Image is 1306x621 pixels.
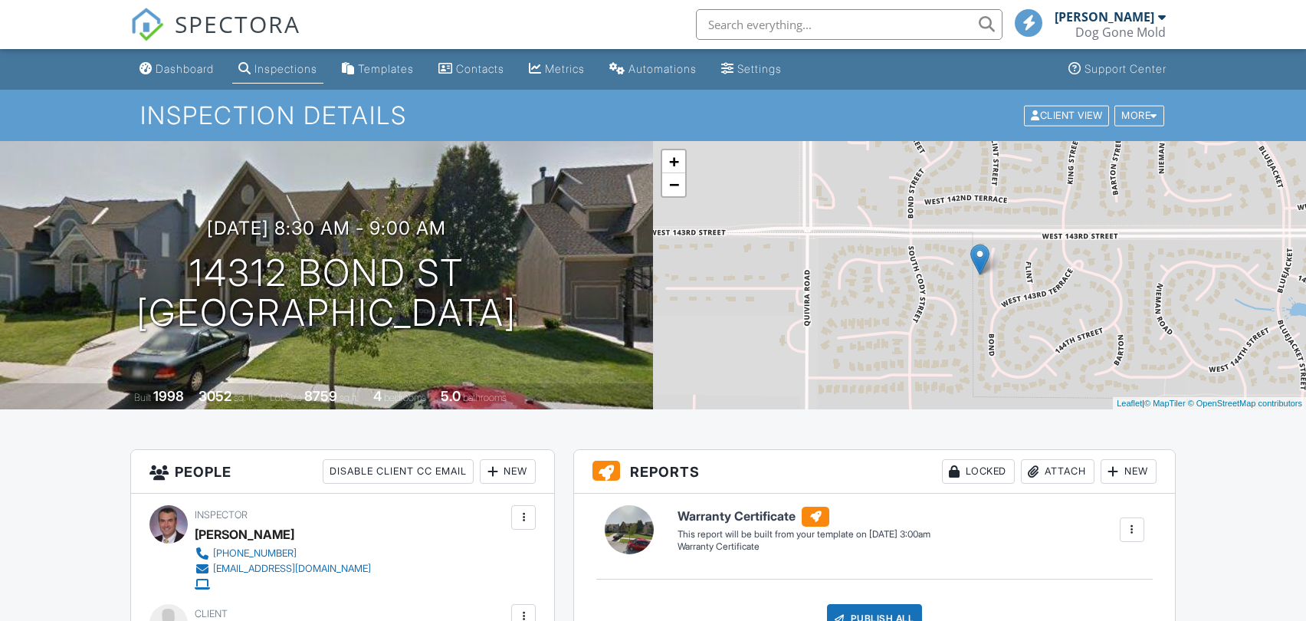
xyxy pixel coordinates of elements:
[195,509,248,521] span: Inspector
[195,523,294,546] div: [PERSON_NAME]
[1101,459,1157,484] div: New
[696,9,1002,40] input: Search everything...
[323,459,474,484] div: Disable Client CC Email
[441,388,461,404] div: 5.0
[432,55,510,84] a: Contacts
[678,528,930,540] div: This report will be built from your template on [DATE] 3:00am
[1022,109,1113,120] a: Client View
[195,546,371,561] a: [PHONE_NUMBER]
[1085,62,1167,75] div: Support Center
[304,388,337,404] div: 8759
[134,392,151,403] span: Built
[662,150,685,173] a: Zoom in
[358,62,414,75] div: Templates
[195,561,371,577] a: [EMAIL_ADDRESS][DOMAIN_NAME]
[1021,459,1094,484] div: Attach
[199,388,231,404] div: 3052
[1114,105,1164,126] div: More
[603,55,703,84] a: Automations (Basic)
[942,459,1015,484] div: Locked
[737,62,782,75] div: Settings
[133,55,220,84] a: Dashboard
[384,392,426,403] span: bedrooms
[234,392,255,403] span: sq. ft.
[175,8,300,40] span: SPECTORA
[574,450,1174,494] h3: Reports
[213,547,297,560] div: [PHONE_NUMBER]
[131,450,554,494] h3: People
[662,173,685,196] a: Zoom out
[463,392,507,403] span: bathrooms
[340,392,359,403] span: sq.ft.
[1117,399,1142,408] a: Leaflet
[1144,399,1186,408] a: © MapTiler
[545,62,585,75] div: Metrics
[1024,105,1109,126] div: Client View
[207,218,446,238] h3: [DATE] 8:30 am - 9:00 am
[715,55,788,84] a: Settings
[678,540,930,554] div: Warranty Certificate
[523,55,591,84] a: Metrics
[1055,9,1154,25] div: [PERSON_NAME]
[130,8,164,41] img: The Best Home Inspection Software - Spectora
[130,21,300,53] a: SPECTORA
[628,62,697,75] div: Automations
[373,388,382,404] div: 4
[1113,397,1306,410] div: |
[1188,399,1302,408] a: © OpenStreetMap contributors
[213,563,371,575] div: [EMAIL_ADDRESS][DOMAIN_NAME]
[1075,25,1166,40] div: Dog Gone Mold
[254,62,317,75] div: Inspections
[270,392,302,403] span: Lot Size
[140,102,1166,129] h1: Inspection Details
[136,253,517,334] h1: 14312 Bond St [GEOGRAPHIC_DATA]
[480,459,536,484] div: New
[153,388,184,404] div: 1998
[678,507,930,527] h6: Warranty Certificate
[156,62,214,75] div: Dashboard
[1062,55,1173,84] a: Support Center
[232,55,323,84] a: Inspections
[456,62,504,75] div: Contacts
[336,55,420,84] a: Templates
[195,608,228,619] span: Client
